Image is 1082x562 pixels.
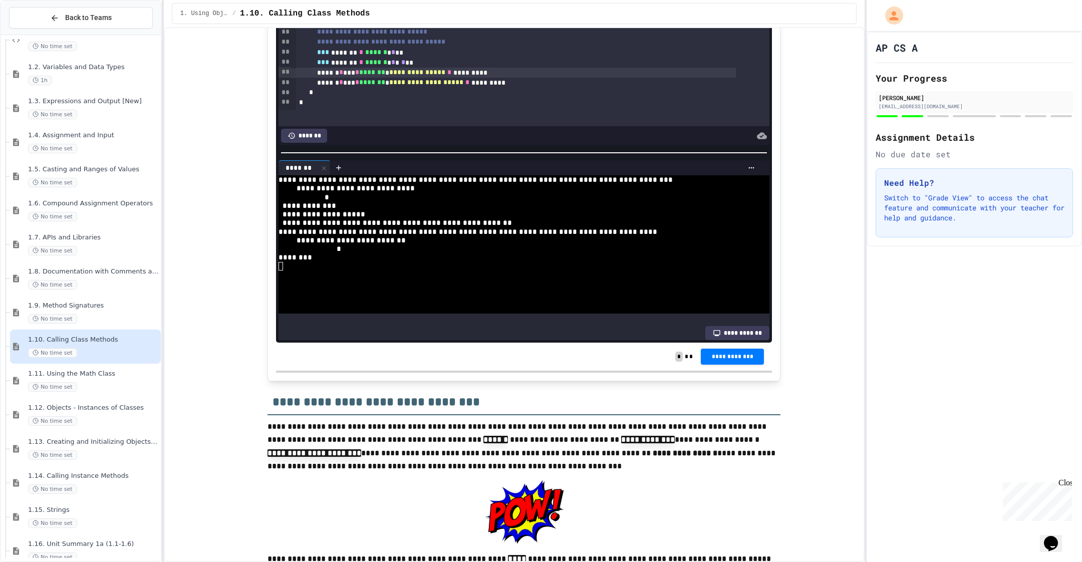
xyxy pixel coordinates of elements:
span: 1.7. APIs and Libraries [28,233,159,242]
span: 1.9. Method Signatures [28,302,159,310]
span: 1.5. Casting and Ranges of Values [28,165,159,174]
span: 1.8. Documentation with Comments and Preconditions [28,267,159,276]
span: No time set [28,518,77,528]
span: No time set [28,348,77,358]
span: 1.13. Creating and Initializing Objects: Constructors [28,438,159,446]
h2: Your Progress [876,71,1073,85]
div: [EMAIL_ADDRESS][DOMAIN_NAME] [879,103,1070,110]
span: No time set [28,314,77,324]
span: No time set [28,212,77,221]
span: No time set [28,246,77,255]
iframe: chat widget [1040,522,1072,552]
span: 1.10. Calling Class Methods [240,8,370,20]
span: No time set [28,144,77,153]
span: No time set [28,280,77,290]
span: No time set [28,178,77,187]
span: / [232,10,236,18]
span: 1.10. Calling Class Methods [28,336,159,344]
span: 1.12. Objects - Instances of Classes [28,404,159,412]
iframe: chat widget [999,478,1072,521]
span: No time set [28,450,77,460]
button: Back to Teams [9,7,153,29]
span: Back to Teams [65,13,112,23]
div: [PERSON_NAME] [879,93,1070,102]
span: 1. Using Objects and Methods [180,10,228,18]
div: Chat with us now!Close [4,4,69,64]
span: No time set [28,110,77,119]
span: No time set [28,42,77,51]
span: No time set [28,484,77,494]
h1: AP CS A [876,41,918,55]
span: 1.15. Strings [28,506,159,514]
div: No due date set [876,148,1073,160]
span: 1.3. Expressions and Output [New] [28,97,159,106]
span: 1h [28,76,52,85]
span: 1.16. Unit Summary 1a (1.1-1.6) [28,540,159,548]
span: 1.11. Using the Math Class [28,370,159,378]
h3: Need Help? [884,177,1064,189]
p: Switch to "Grade View" to access the chat feature and communicate with your teacher for help and ... [884,193,1064,223]
span: No time set [28,552,77,562]
span: 1.6. Compound Assignment Operators [28,199,159,208]
span: 1.2. Variables and Data Types [28,63,159,72]
span: No time set [28,382,77,392]
div: My Account [875,4,906,27]
span: 1.14. Calling Instance Methods [28,472,159,480]
span: 1.4. Assignment and Input [28,131,159,140]
span: No time set [28,416,77,426]
h2: Assignment Details [876,130,1073,144]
